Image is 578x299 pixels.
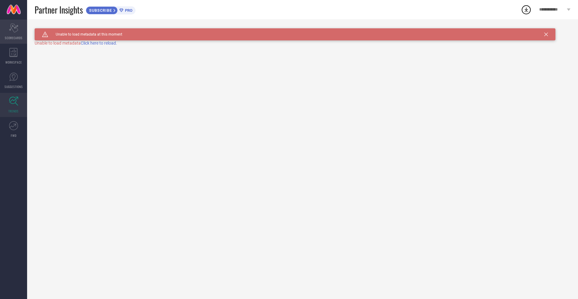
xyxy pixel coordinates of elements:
[8,109,19,113] span: TRENDS
[86,8,113,13] span: SUBSCRIBE
[35,4,83,16] span: Partner Insights
[5,84,23,89] span: SUGGESTIONS
[86,5,135,14] a: SUBSCRIBEPRO
[123,8,132,13] span: PRO
[5,60,22,65] span: WORKSPACE
[11,133,17,138] span: FWD
[521,4,532,15] div: Open download list
[81,41,117,46] span: Click here to reload.
[35,28,52,33] h1: TRENDS
[5,36,23,40] span: SCORECARDS
[48,32,122,36] span: Unable to load metadata at this moment
[35,41,570,46] div: Unable to load metadata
